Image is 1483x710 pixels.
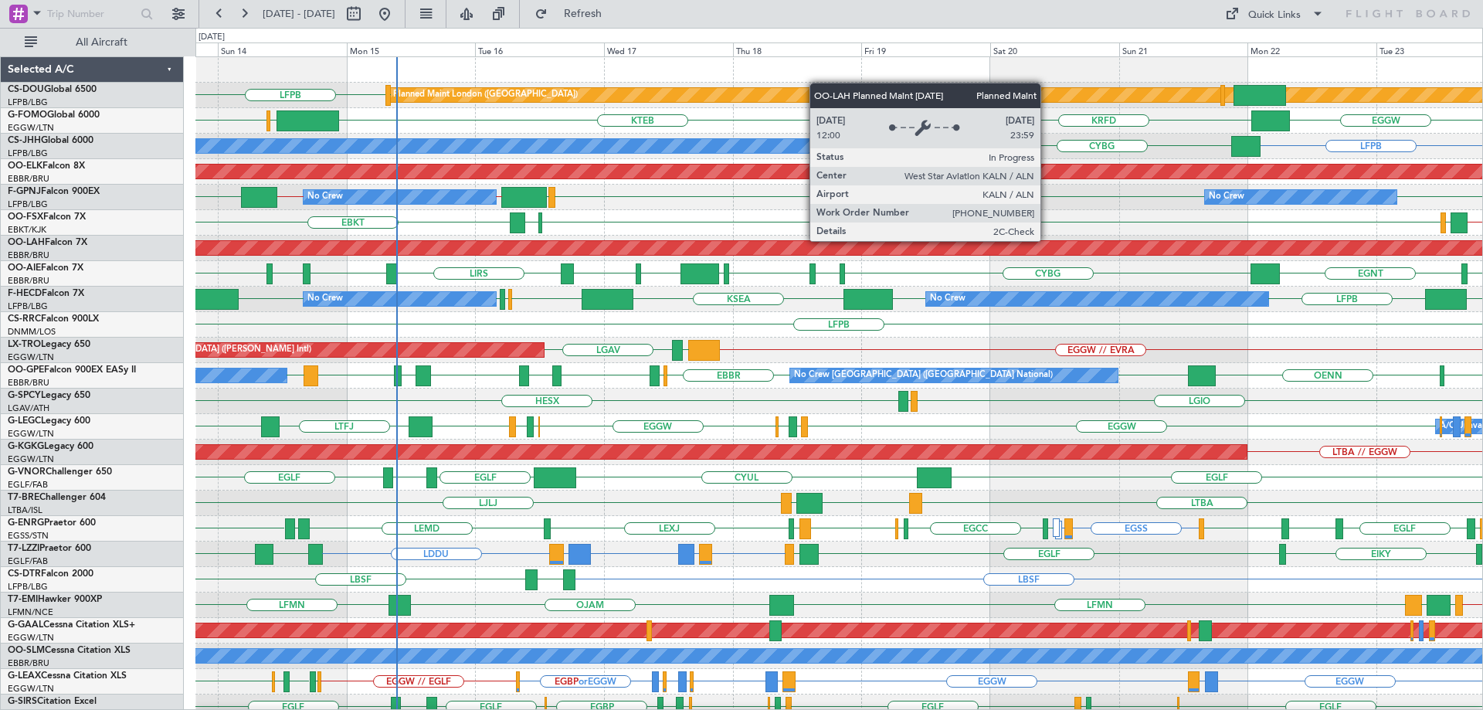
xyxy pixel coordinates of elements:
div: Planned Maint London ([GEOGRAPHIC_DATA]) [393,83,578,107]
span: OO-ELK [8,161,42,171]
span: G-SIRS [8,697,37,706]
a: OO-ELKFalcon 8X [8,161,85,171]
input: Trip Number [47,2,136,25]
a: F-HECDFalcon 7X [8,289,84,298]
div: Tue 16 [475,42,604,56]
a: LTBA/ISL [8,504,42,516]
div: No Crew [307,185,343,209]
div: Sun 14 [218,42,347,56]
a: G-GAALCessna Citation XLS+ [8,620,135,630]
a: DNMM/LOS [8,326,56,338]
a: LFPB/LBG [8,148,48,159]
a: EBBR/BRU [8,173,49,185]
div: No Crew [GEOGRAPHIC_DATA] ([GEOGRAPHIC_DATA] National) [794,364,1053,387]
div: Sun 21 [1119,42,1248,56]
a: OO-SLMCessna Citation XLS [8,646,131,655]
a: EGSS/STN [8,530,49,542]
a: EGGW/LTN [8,632,54,644]
span: OO-GPE [8,365,44,375]
span: All Aircraft [40,37,163,48]
span: T7-BRE [8,493,39,502]
div: Fri 19 [861,42,990,56]
span: G-GAAL [8,620,43,630]
span: OO-SLM [8,646,45,655]
a: LFPB/LBG [8,199,48,210]
button: Refresh [528,2,620,26]
span: T7-EMI [8,595,38,604]
span: G-LEGC [8,416,41,426]
div: No Crew [1209,185,1244,209]
a: G-SPCYLegacy 650 [8,391,90,400]
a: LFPB/LBG [8,581,48,593]
div: Wed 17 [604,42,733,56]
a: EGGW/LTN [8,428,54,440]
span: OO-LAH [8,238,45,247]
span: G-VNOR [8,467,46,477]
div: No Crew [930,287,965,311]
a: LX-TROLegacy 650 [8,340,90,349]
span: OO-FSX [8,212,43,222]
span: G-SPCY [8,391,41,400]
span: G-ENRG [8,518,44,528]
a: EBBR/BRU [8,657,49,669]
button: Quick Links [1217,2,1332,26]
div: Thu 18 [733,42,862,56]
a: CS-DTRFalcon 2000 [8,569,93,579]
a: EGGW/LTN [8,683,54,695]
div: Mon 15 [347,42,476,56]
span: F-GPNJ [8,187,41,196]
span: LX-TRO [8,340,41,349]
a: EBBR/BRU [8,377,49,389]
a: EGGW/LTN [8,352,54,363]
button: All Aircraft [17,30,168,55]
a: EBKT/KJK [8,224,46,236]
span: G-KGKG [8,442,44,451]
a: LFMN/NCE [8,606,53,618]
div: No Crew [307,287,343,311]
a: EBBR/BRU [8,250,49,261]
a: G-SIRSCitation Excel [8,697,97,706]
a: EGGW/LTN [8,122,54,134]
span: CS-JHH [8,136,41,145]
a: OO-LAHFalcon 7X [8,238,87,247]
a: OO-GPEFalcon 900EX EASy II [8,365,136,375]
a: T7-EMIHawker 900XP [8,595,102,604]
span: OO-AIE [8,263,41,273]
div: [DATE] [199,31,225,44]
div: Sat 20 [990,42,1119,56]
a: CS-DOUGlobal 6500 [8,85,97,94]
span: G-LEAX [8,671,41,681]
a: CS-JHHGlobal 6000 [8,136,93,145]
a: G-FOMOGlobal 6000 [8,110,100,120]
a: LFPB/LBG [8,97,48,108]
a: EGLF/FAB [8,555,48,567]
span: Refresh [551,8,616,19]
a: OO-FSXFalcon 7X [8,212,86,222]
a: EGLF/FAB [8,479,48,491]
a: LFPB/LBG [8,301,48,312]
a: G-LEAXCessna Citation XLS [8,671,127,681]
a: T7-LZZIPraetor 600 [8,544,91,553]
div: Quick Links [1248,8,1301,23]
a: EGGW/LTN [8,454,54,465]
span: T7-LZZI [8,544,39,553]
span: [DATE] - [DATE] [263,7,335,21]
a: F-GPNJFalcon 900EX [8,187,100,196]
span: CS-DTR [8,569,41,579]
span: CS-DOU [8,85,44,94]
a: CS-RRCFalcon 900LX [8,314,99,324]
a: OO-AIEFalcon 7X [8,263,83,273]
span: G-FOMO [8,110,47,120]
a: G-VNORChallenger 650 [8,467,112,477]
a: G-ENRGPraetor 600 [8,518,96,528]
a: G-KGKGLegacy 600 [8,442,93,451]
div: Mon 22 [1247,42,1376,56]
a: G-LEGCLegacy 600 [8,416,90,426]
span: F-HECD [8,289,42,298]
a: LGAV/ATH [8,403,49,414]
span: CS-RRC [8,314,41,324]
a: EBBR/BRU [8,275,49,287]
a: T7-BREChallenger 604 [8,493,106,502]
